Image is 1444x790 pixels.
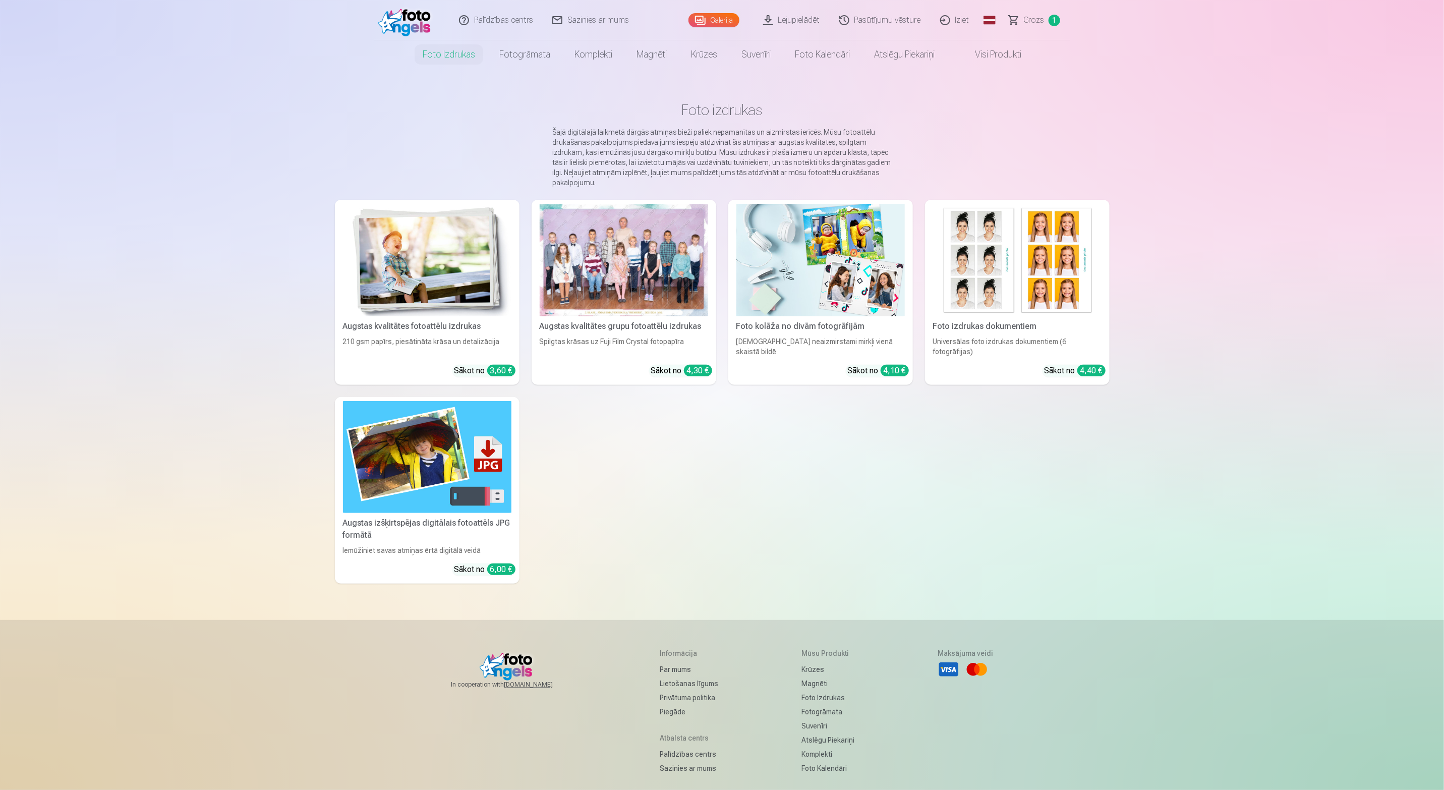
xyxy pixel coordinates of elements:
[651,365,712,377] div: Sākot no
[732,320,909,332] div: Foto kolāža no divām fotogrāfijām
[1024,14,1045,26] span: Grozs
[938,648,993,658] h5: Maksājuma veidi
[801,691,854,705] a: Foto izdrukas
[454,563,515,576] div: Sākot no
[801,676,854,691] a: Magnēti
[881,365,909,376] div: 4,10 €
[660,676,719,691] a: Lietošanas līgums
[343,101,1102,119] h1: Foto izdrukas
[451,681,577,689] span: In cooperation with
[532,200,716,385] a: Augstas kvalitātes grupu fotoattēlu izdrukasSpilgtas krāsas uz Fuji Film Crystal fotopapīraSākot ...
[553,127,892,188] p: Šajā digitālajā laikmetā dārgās atmiņas bieži paliek nepamanītas un aizmirstas ierīcēs. Mūsu foto...
[378,4,436,36] img: /fa1
[1045,365,1106,377] div: Sākot no
[933,204,1102,316] img: Foto izdrukas dokumentiem
[732,336,909,357] div: [DEMOGRAPHIC_DATA] neaizmirstami mirkļi vienā skaistā bildē
[335,397,519,584] a: Augstas izšķirtspējas digitālais fotoattēls JPG formātāAugstas izšķirtspējas digitālais fotoattēl...
[862,40,947,69] a: Atslēgu piekariņi
[339,320,515,332] div: Augstas kvalitātes fotoattēlu izdrukas
[335,200,519,385] a: Augstas kvalitātes fotoattēlu izdrukasAugstas kvalitātes fotoattēlu izdrukas210 gsm papīrs, piesā...
[925,200,1110,385] a: Foto izdrukas dokumentiemFoto izdrukas dokumentiemUniversālas foto izdrukas dokumentiem (6 fotogr...
[536,320,712,332] div: Augstas kvalitātes grupu fotoattēlu izdrukas
[801,761,854,775] a: Foto kalendāri
[454,365,515,377] div: Sākot no
[729,40,783,69] a: Suvenīri
[562,40,624,69] a: Komplekti
[487,40,562,69] a: Fotogrāmata
[1077,365,1106,376] div: 4,40 €
[801,719,854,733] a: Suvenīri
[947,40,1033,69] a: Visi produkti
[688,13,739,27] a: Galerija
[728,200,913,385] a: Foto kolāža no divām fotogrāfijāmFoto kolāža no divām fotogrāfijām[DEMOGRAPHIC_DATA] neaizmirstam...
[660,747,719,761] a: Palīdzības centrs
[339,545,515,555] div: Iemūžiniet savas atmiņas ērtā digitālā veidā
[736,204,905,316] img: Foto kolāža no divām fotogrāfijām
[660,761,719,775] a: Sazinies ar mums
[801,662,854,676] a: Krūzes
[339,517,515,541] div: Augstas izšķirtspējas digitālais fotoattēls JPG formātā
[660,662,719,676] a: Par mums
[660,648,719,658] h5: Informācija
[504,681,577,689] a: [DOMAIN_NAME]
[339,336,515,357] div: 210 gsm papīrs, piesātināta krāsa un detalizācija
[487,365,515,376] div: 3,60 €
[966,658,988,681] li: Mastercard
[848,365,909,377] div: Sākot no
[624,40,679,69] a: Magnēti
[684,365,712,376] div: 4,30 €
[938,658,960,681] li: Visa
[801,747,854,761] a: Komplekti
[679,40,729,69] a: Krūzes
[343,401,511,514] img: Augstas izšķirtspējas digitālais fotoattēls JPG formātā
[660,733,719,743] h5: Atbalsta centrs
[801,705,854,719] a: Fotogrāmata
[660,691,719,705] a: Privātuma politika
[660,705,719,719] a: Piegāde
[929,336,1106,357] div: Universālas foto izdrukas dokumentiem (6 fotogrāfijas)
[536,336,712,357] div: Spilgtas krāsas uz Fuji Film Crystal fotopapīra
[1049,15,1060,26] span: 1
[929,320,1106,332] div: Foto izdrukas dokumentiem
[801,648,854,658] h5: Mūsu produkti
[487,563,515,575] div: 6,00 €
[801,733,854,747] a: Atslēgu piekariņi
[411,40,487,69] a: Foto izdrukas
[343,204,511,316] img: Augstas kvalitātes fotoattēlu izdrukas
[783,40,862,69] a: Foto kalendāri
